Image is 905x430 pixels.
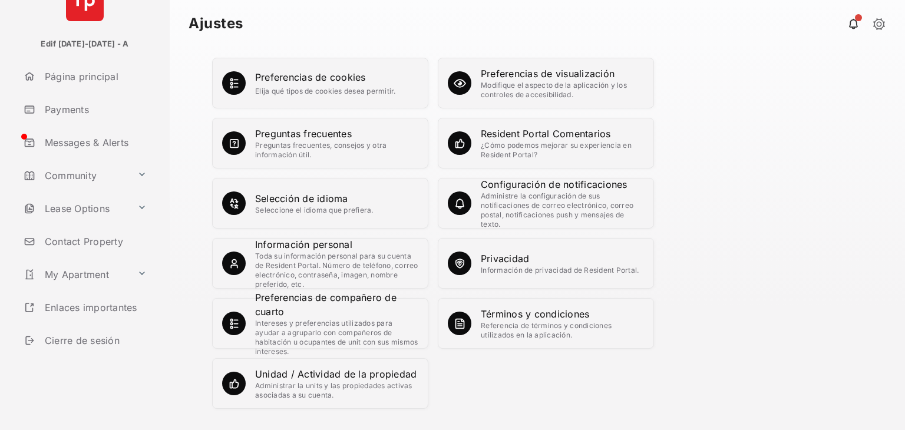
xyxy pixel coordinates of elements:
div: Intereses y preferencias utilizados para ayudar a agruparlo con compañeros de habitación u ocupan... [255,319,418,356]
div: Preguntas frecuentes, consejos y otra información útil. [255,141,418,160]
a: Resident Portal Comentarios¿Cómo podemos mejorar su experiencia en Resident Portal? [481,127,644,160]
div: Información personal [255,237,418,252]
div: Elija qué tipos de cookies desea permitir. [255,87,396,96]
a: Payments [19,95,170,124]
div: Unidad / Actividad de la propiedad [255,367,418,381]
div: Preguntas frecuentes [255,127,418,141]
div: Seleccione el idioma que prefiera. [255,206,374,215]
div: Selección de idioma [255,191,374,206]
strong: Ajustes [189,16,243,31]
a: Lease Options [19,194,133,223]
a: Preferencias de visualizaciónModifique el aspecto de la aplicación y los controles de accesibilidad. [481,67,644,100]
a: Información personalToda su información personal para su cuenta de Resident Portal. Número de tel... [255,237,418,289]
a: Términos y condicionesReferencia de términos y condiciones utilizados en la aplicación. [481,307,644,340]
a: Community [19,161,133,190]
a: Página principal [19,62,170,91]
div: Preferencias de cookies [255,70,366,84]
a: PrivacidadInformación de privacidad de Resident Portal. [481,252,639,275]
div: Modifique el aspecto de la aplicación y los controles de accesibilidad. [481,81,644,100]
div: ¿Cómo podemos mejorar su experiencia en Resident Portal? [481,141,644,160]
div: Administrar la units y las propiedades activas asociadas a su cuenta. [255,381,418,400]
a: Cierre de sesión [19,326,170,355]
div: Toda su información personal para su cuenta de Resident Portal. Número de teléfono, correo electr... [255,252,418,289]
a: Messages & Alerts [19,128,170,157]
a: Preferencias de compañero de cuartoIntereses y preferencias utilizados para ayudar a agruparlo co... [255,290,418,356]
a: My Apartment [19,260,133,289]
div: Preferencias de visualización [481,67,644,81]
div: Privacidad [481,252,639,266]
a: Selección de idiomaSeleccione el idioma que prefiera. [255,191,374,215]
div: Información de privacidad de Resident Portal. [481,266,639,275]
a: Unidad / Actividad de la propiedadAdministrar la units y las propiedades activas asociadas a su c... [255,367,418,400]
a: Configuración de notificacionesAdministre la configuración de sus notificaciones de correo electr... [481,177,644,229]
div: Preferencias de compañero de cuarto [255,290,418,319]
p: Edif [DATE]-[DATE] - A [41,38,128,50]
div: Administre la configuración de sus notificaciones de correo electrónico, correo postal, notificac... [481,191,644,229]
a: Preguntas frecuentesPreguntas frecuentes, consejos y otra información útil. [255,127,418,160]
div: Términos y condiciones [481,307,644,321]
div: Referencia de términos y condiciones utilizados en la aplicación. [481,321,644,340]
div: Resident Portal Comentarios [481,127,644,141]
a: Enlaces importantes [19,293,151,322]
div: Configuración de notificaciones [481,177,644,191]
a: Contact Property [19,227,170,256]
